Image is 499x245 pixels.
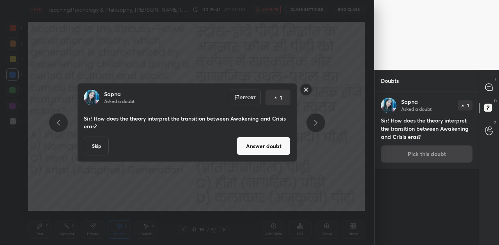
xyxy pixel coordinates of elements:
p: 1 [467,103,469,108]
p: Sapna [401,99,418,105]
p: D [494,98,497,104]
button: Answer doubt [237,137,290,156]
p: Asked a doubt [401,106,432,112]
div: grid [375,91,479,245]
img: 7c6d27bdfed943b6b6451151b2a054ee.jpg [381,98,396,113]
p: T [494,76,497,82]
p: Sir! How does the theory interpret the transition between Awakening and Crisis eras? [84,115,290,130]
p: G [494,120,497,126]
p: Doubts [375,70,405,91]
h4: Sir! How does the theory interpret the transition between Awakening and Crisis eras? [381,116,472,141]
button: Skip [84,137,109,156]
img: 7c6d27bdfed943b6b6451151b2a054ee.jpg [84,90,99,105]
div: Report [229,90,261,105]
p: Asked a doubt [104,98,134,104]
p: 1 [280,94,282,101]
p: Sapna [104,91,121,97]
